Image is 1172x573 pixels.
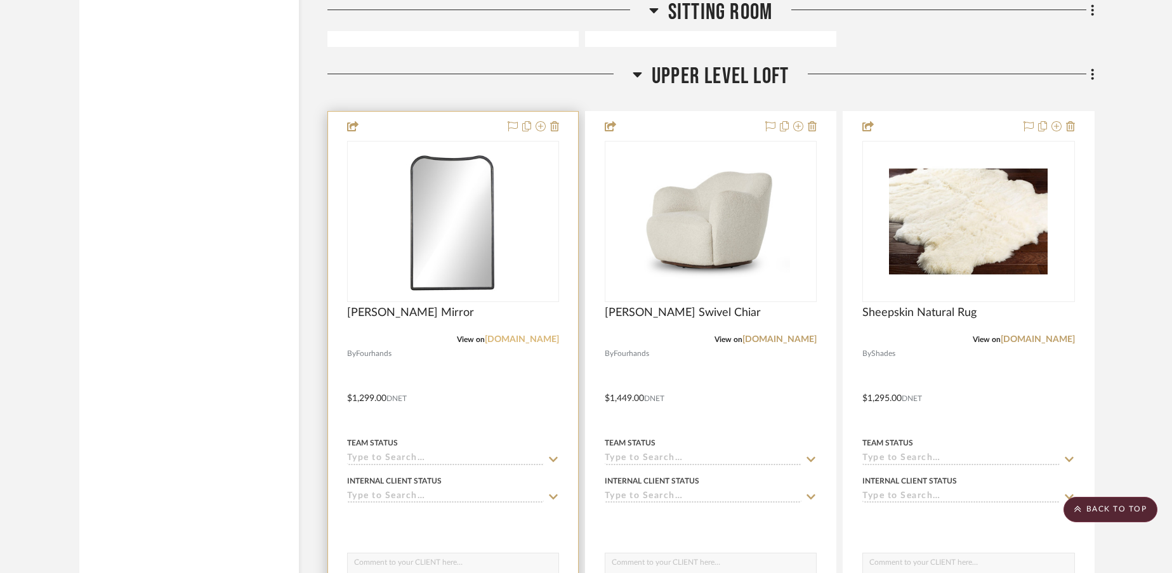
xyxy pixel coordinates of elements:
span: Upper Level Loft [652,63,789,90]
span: By [347,348,356,360]
input: Type to Search… [862,453,1059,465]
div: Internal Client Status [605,475,699,487]
div: Team Status [347,437,398,449]
span: By [605,348,614,360]
img: Patz Mirror [374,142,532,301]
img: Sheepskin Natural Rug [889,142,1048,301]
div: 0 [863,142,1074,301]
a: [DOMAIN_NAME] [1001,335,1075,344]
div: Internal Client Status [347,475,442,487]
span: Fourhands [356,348,392,360]
span: View on [714,336,742,343]
input: Type to Search… [605,453,801,465]
div: Internal Client Status [862,475,957,487]
div: Team Status [862,437,913,449]
input: Type to Search… [862,491,1059,503]
a: [DOMAIN_NAME] [742,335,817,344]
span: Fourhands [614,348,649,360]
input: Type to Search… [347,491,544,503]
span: [PERSON_NAME] Mirror [347,306,474,320]
span: View on [973,336,1001,343]
span: [PERSON_NAME] Swivel Chiar [605,306,761,320]
input: Type to Search… [605,491,801,503]
div: Team Status [605,437,655,449]
img: Sherling Swivel Chiar [631,142,790,301]
scroll-to-top-button: BACK TO TOP [1063,497,1157,522]
span: View on [457,336,485,343]
a: [DOMAIN_NAME] [485,335,559,344]
span: Shades [871,348,895,360]
input: Type to Search… [347,453,544,465]
span: Sheepskin Natural Rug [862,306,977,320]
span: By [862,348,871,360]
